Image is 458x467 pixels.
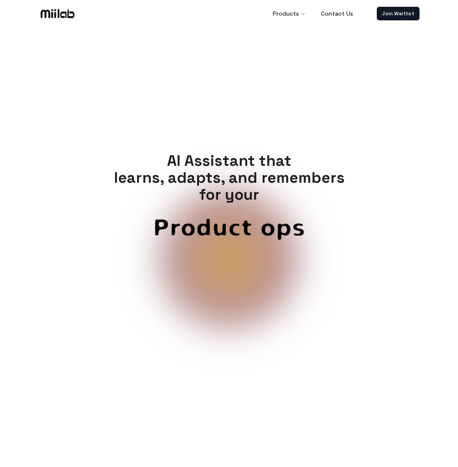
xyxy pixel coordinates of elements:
[266,5,360,22] nav: Main
[314,5,360,22] a: Contact Us
[266,5,313,22] button: Products
[39,7,76,20] img: Logo
[107,152,351,203] h1: AI Assistant that learns, adapts, and remembers for your
[377,7,420,20] a: Join Waitlist
[39,217,420,239] span: Customer service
